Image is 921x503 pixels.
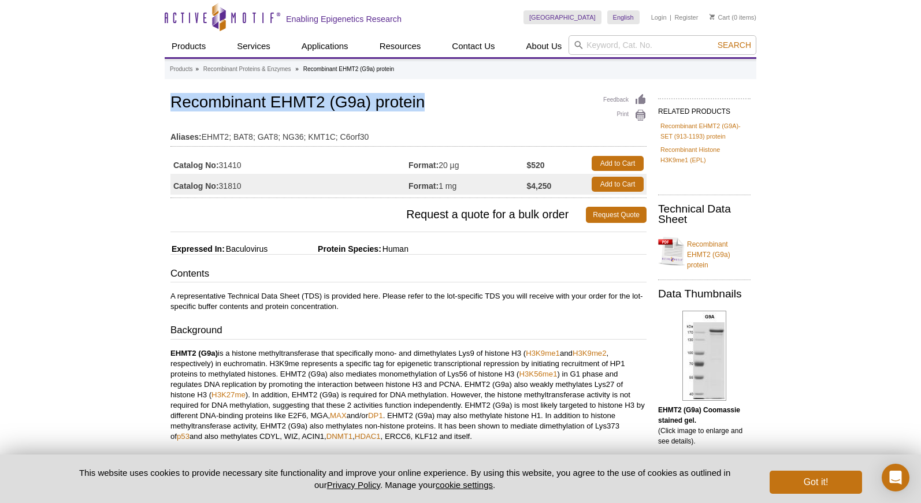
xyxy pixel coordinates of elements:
h2: Data Thumbnails [658,289,751,299]
td: EHMT2; BAT8; GAT8; NG36; KMT1C; C6orf30 [170,125,647,143]
td: 1 mg [408,174,527,195]
a: Login [651,13,667,21]
h2: Enabling Epigenetics Research [286,14,402,24]
input: Keyword, Cat. No. [569,35,756,55]
a: H3K27me [211,390,246,399]
h1: Recombinant EHMT2 (G9a) protein [170,94,647,113]
a: DNMT1 [326,432,352,441]
p: (Click image to enlarge and see details). [658,405,751,446]
span: Request a quote for a bulk order [170,207,586,223]
a: Recombinant EHMT2 (G9a) protein [658,232,751,270]
span: Search [718,40,751,50]
li: » [195,66,199,72]
strong: EHMT2 (G9a) [170,349,218,357]
a: Resources [373,35,428,57]
a: HDAC1 [355,432,381,441]
a: Cart [710,13,730,21]
h3: Application Notes [170,453,647,469]
p: is a histone methyltransferase that specifically mono- and dimethylates Lys9 of histone H3 ( and ... [170,348,647,442]
strong: Format: [408,160,439,170]
li: | [670,10,671,24]
span: Baculovirus [225,244,268,254]
a: H3K9me1 [526,349,560,357]
h3: Background [170,323,647,340]
h3: Contents [170,267,647,283]
a: H3K56me1 [519,370,558,378]
button: Got it! [770,471,862,494]
a: H3K9me2 [573,349,607,357]
b: EHMT2 (G9a) Coomassie stained gel. [658,406,740,424]
a: Privacy Policy [327,480,380,490]
a: DP1 [368,411,383,420]
h2: RELATED PRODUCTS [658,98,751,119]
td: 31810 [170,174,408,195]
div: Open Intercom Messenger [882,464,909,491]
strong: Aliases: [170,132,202,142]
a: Recombinant Proteins & Enzymes [203,64,291,74]
img: Your Cart [710,14,715,20]
button: cookie settings [436,480,493,490]
a: Recombinant Histone H3K9me1 (EPL) [660,144,748,165]
p: This website uses cookies to provide necessary site functionality and improve your online experie... [59,467,751,491]
a: About Us [519,35,569,57]
li: Recombinant EHMT2 (G9a) protein [303,66,394,72]
a: Applications [295,35,355,57]
span: Protein Species: [270,244,381,254]
a: Services [230,35,277,57]
h2: Technical Data Sheet [658,204,751,225]
a: Contact Us [445,35,502,57]
a: Add to Cart [592,177,644,192]
a: English [607,10,640,24]
a: Recombinant EHMT2 (G9A)-SET (913-1193) protein [660,121,748,141]
td: 31410 [170,153,408,174]
a: Register [674,13,698,21]
strong: Format: [408,181,439,191]
td: 20 µg [408,153,527,174]
a: p53 [177,432,190,441]
a: Print [603,109,647,122]
li: » [295,66,299,72]
a: Products [170,64,192,74]
a: Products [165,35,213,57]
button: Search [714,40,755,50]
span: Expressed In: [170,244,225,254]
img: EHMT2 (G9a) Coomassie gel [682,311,726,401]
strong: $520 [527,160,545,170]
strong: Catalog No: [173,181,219,191]
a: MAX [330,411,347,420]
a: Feedback [603,94,647,106]
strong: $4,250 [527,181,552,191]
a: Request Quote [586,207,647,223]
p: A representative Technical Data Sheet (TDS) is provided here. Please refer to the lot-specific TD... [170,291,647,312]
a: [GEOGRAPHIC_DATA] [523,10,601,24]
li: (0 items) [710,10,756,24]
span: Human [381,244,408,254]
a: Add to Cart [592,156,644,171]
strong: Catalog No: [173,160,219,170]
